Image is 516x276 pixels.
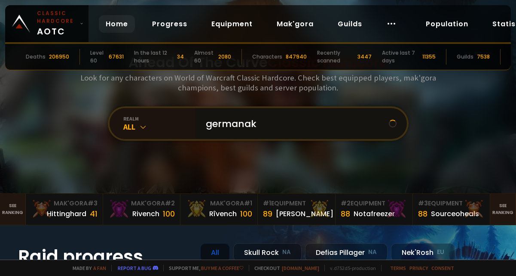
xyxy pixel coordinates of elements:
h3: Look for any characters on World of Warcraft Classic Hardcore. Check best equipped players, mak'g... [77,73,439,93]
a: Population [419,15,475,33]
h1: Raid progress [18,243,190,270]
a: #2Equipment88Notafreezer [336,194,413,225]
div: Mak'Gora [186,199,252,208]
a: Equipment [205,15,260,33]
div: Mak'Gora [31,199,98,208]
div: Characters [252,53,282,61]
div: Sourceoheals [431,208,479,219]
div: Nek'Rosh [391,243,455,262]
a: Mak'gora [270,15,321,33]
div: Equipment [418,199,485,208]
span: v. d752d5 - production [324,265,376,271]
span: # 1 [263,199,271,208]
small: Classic Hardcore [37,9,76,25]
div: 2080 [218,53,231,61]
div: 88 [341,208,350,220]
div: In the last 12 hours [134,49,174,65]
input: Search a character... [201,108,389,139]
div: All [200,243,230,262]
div: 89 [263,208,272,220]
div: Notafreezer [354,208,395,219]
small: NA [282,248,291,257]
a: Guilds [331,15,369,33]
a: Mak'Gora#2Rivench100 [103,194,180,225]
a: a fan [93,265,106,271]
div: 67631 [109,53,124,61]
div: Mak'Gora [108,199,175,208]
div: 34 [177,53,184,61]
div: Equipment [341,199,407,208]
div: 206950 [49,53,69,61]
span: # 2 [341,199,351,208]
a: Classic HardcoreAOTC [5,5,89,42]
a: Mak'Gora#3Hittinghard41 [26,194,103,225]
a: Mak'Gora#1Rîvench100 [180,194,258,225]
div: 3447 [357,53,372,61]
div: All [123,122,195,132]
div: [PERSON_NAME] [276,208,333,219]
div: 7538 [477,53,490,61]
span: # 3 [418,199,428,208]
span: Checkout [249,265,319,271]
a: Buy me a coffee [201,265,244,271]
span: Support me, [163,265,244,271]
a: #1Equipment89[PERSON_NAME] [258,194,335,225]
div: 100 [163,208,175,220]
div: Guilds [457,53,473,61]
div: 41 [90,208,98,220]
div: 847940 [286,53,307,61]
a: [DOMAIN_NAME] [282,265,319,271]
span: Made by [67,265,106,271]
div: 88 [418,208,427,220]
span: # 3 [88,199,98,208]
div: Hittinghard [47,208,86,219]
div: Deaths [26,53,46,61]
div: Defias Pillager [305,243,388,262]
span: AOTC [37,9,76,38]
div: Recently scanned [317,49,354,65]
a: Privacy [409,265,428,271]
div: Rîvench [209,208,237,219]
small: EU [437,248,444,257]
div: Equipment [263,199,330,208]
div: 11355 [422,53,436,61]
small: NA [368,248,377,257]
div: Skull Rock [233,243,302,262]
a: Seeranking [490,194,516,225]
a: Terms [390,265,406,271]
div: Active last 7 days [382,49,419,65]
div: 100 [240,208,252,220]
a: Home [99,15,135,33]
span: # 2 [165,199,175,208]
a: #3Equipment88Sourceoheals [413,194,490,225]
a: Consent [431,265,454,271]
a: Report a bug [118,265,151,271]
div: Almost 60 [194,49,215,65]
div: Level 60 [90,49,105,65]
div: realm [123,115,195,122]
div: Rivench [132,208,159,219]
span: # 1 [244,199,252,208]
a: Progress [145,15,194,33]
